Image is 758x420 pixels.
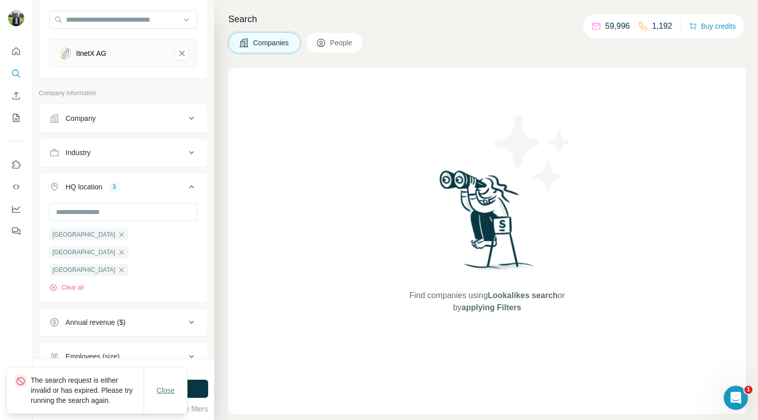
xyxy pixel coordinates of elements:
span: Find companies using or by [406,290,567,314]
button: HQ location3 [39,175,208,203]
button: Quick start [8,42,24,60]
iframe: Intercom live chat [724,386,748,410]
span: [GEOGRAPHIC_DATA] [52,230,115,239]
p: 1,192 [652,20,672,32]
p: 59,996 [605,20,630,32]
button: Employees (size) [39,344,208,369]
button: Clear all [49,283,84,292]
span: applying Filters [462,303,521,312]
p: Company information [39,89,208,98]
span: Close [157,385,175,395]
button: Dashboard [8,200,24,218]
div: HQ location [66,182,102,192]
img: Surfe Illustration - Stars [487,108,578,198]
div: 3 [108,182,120,191]
button: Search [8,64,24,83]
div: Industry [66,148,91,158]
div: Company [66,113,96,123]
span: [GEOGRAPHIC_DATA] [52,248,115,257]
span: Companies [253,38,290,48]
span: 1 [744,386,752,394]
button: Use Surfe API [8,178,24,196]
button: Annual revenue ($) [39,310,208,334]
button: Company [39,106,208,130]
button: Feedback [8,222,24,240]
span: People [330,38,353,48]
img: Avatar [8,10,24,26]
button: ItnetX AG-remove-button [175,46,189,60]
img: Surfe Illustration - Woman searching with binoculars [435,168,540,280]
p: The search request is either invalid or has expired. Please try running the search again. [31,375,144,405]
img: ItnetX AG-logo [58,46,72,60]
button: Buy credits [689,19,736,33]
div: ItnetX AG [76,48,106,58]
button: Enrich CSV [8,87,24,105]
span: Lookalikes search [488,291,558,300]
button: My lists [8,109,24,127]
button: Industry [39,141,208,165]
button: Use Surfe on LinkedIn [8,156,24,174]
div: 2000 search results remaining [83,365,164,374]
button: Close [150,381,182,399]
div: Employees (size) [66,352,119,362]
div: Annual revenue ($) [66,317,125,327]
span: [GEOGRAPHIC_DATA] [52,265,115,274]
h4: Search [228,12,746,26]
